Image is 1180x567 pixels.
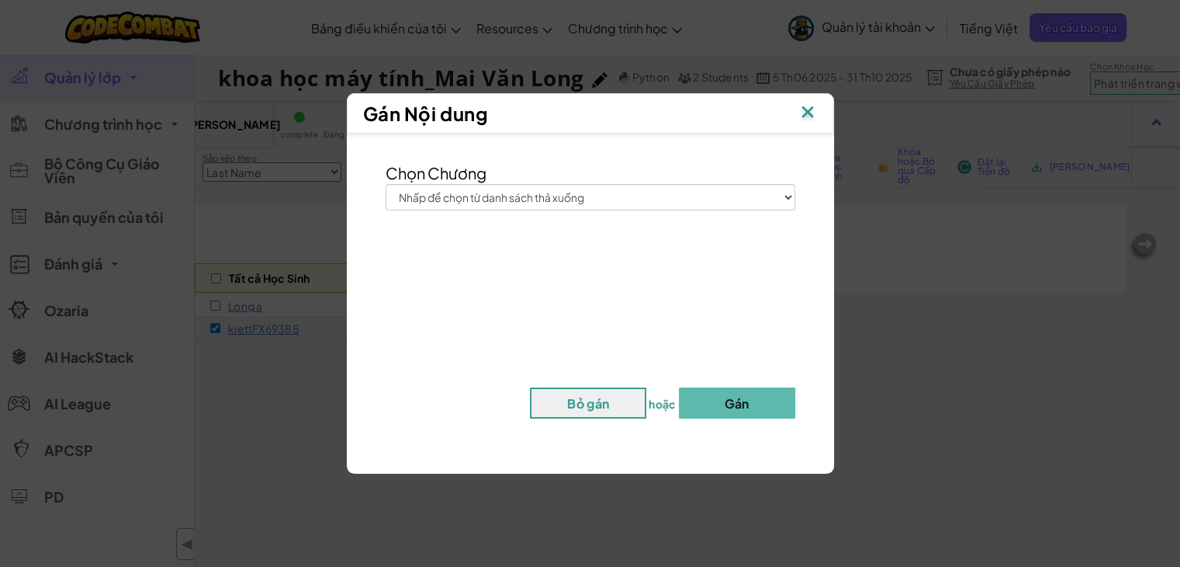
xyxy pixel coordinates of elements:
button: Bỏ gán [530,388,646,419]
span: Gán Nội dung [363,102,489,125]
span: hoặc [649,397,676,411]
span: Chọn Chương [386,163,486,183]
img: IconClose.svg [798,102,818,125]
button: Gán [679,388,795,419]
